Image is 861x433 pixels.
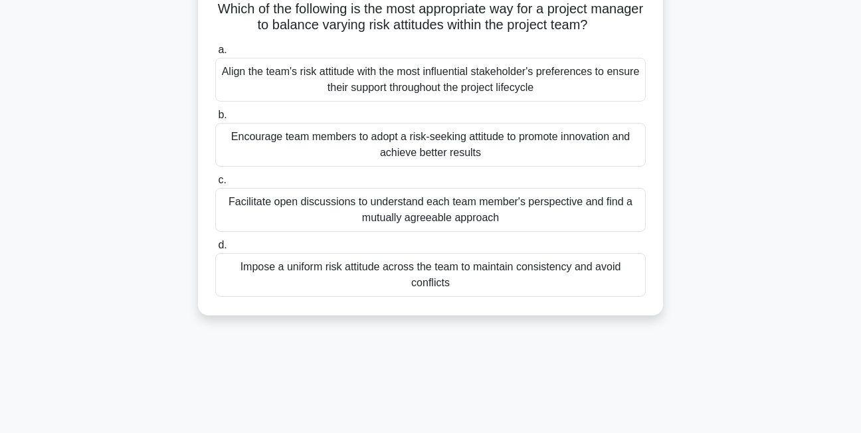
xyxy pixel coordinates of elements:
div: Facilitate open discussions to understand each team member's perspective and find a mutually agre... [215,188,646,232]
h5: Which of the following is the most appropriate way for a project manager to balance varying risk ... [214,1,647,34]
span: b. [218,109,227,120]
div: Encourage team members to adopt a risk-seeking attitude to promote innovation and achieve better ... [215,123,646,167]
span: d. [218,239,227,250]
span: a. [218,44,227,55]
div: Align the team's risk attitude with the most influential stakeholder's preferences to ensure thei... [215,58,646,102]
span: c. [218,174,226,185]
div: Impose a uniform risk attitude across the team to maintain consistency and avoid conflicts [215,253,646,297]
